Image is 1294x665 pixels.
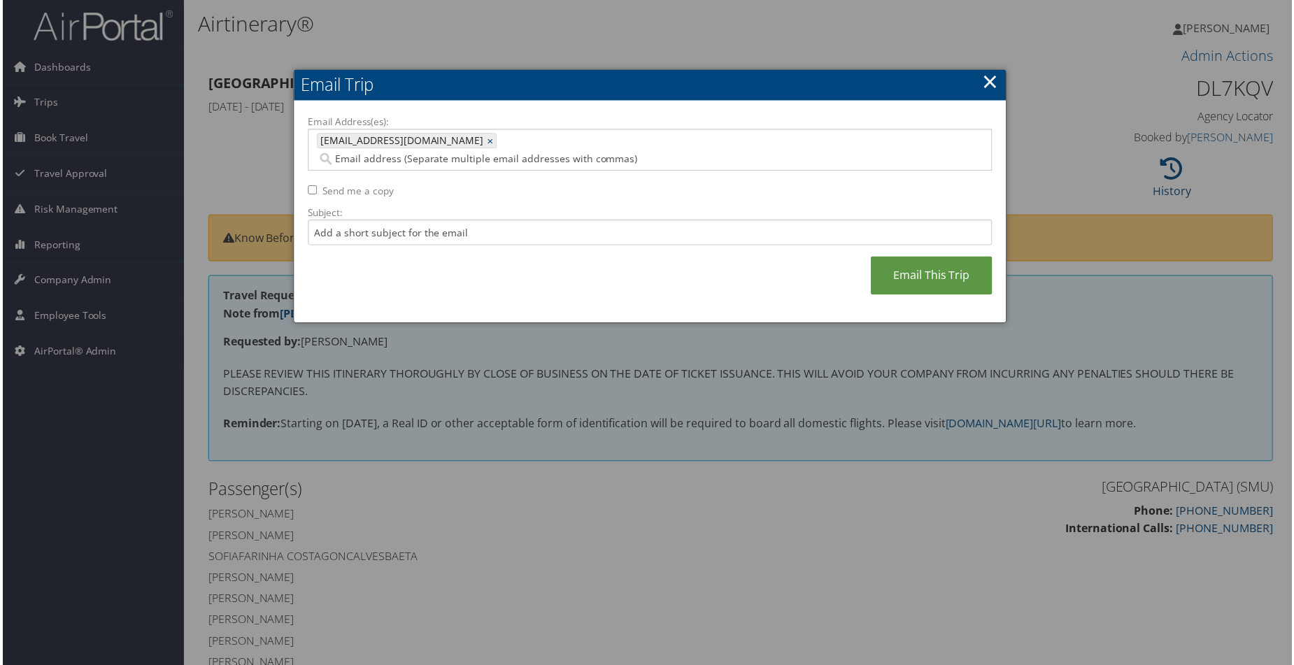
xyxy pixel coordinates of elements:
label: Send me a copy [321,185,392,199]
input: Email address (Separate multiple email addresses with commas) [315,152,878,166]
label: Subject: [306,206,993,220]
input: Add a short subject for the email [306,220,993,246]
a: × [486,134,495,148]
a: × [983,68,1000,96]
span: [EMAIL_ADDRESS][DOMAIN_NAME] [316,134,483,148]
h2: Email Trip [292,70,1007,101]
label: Email Address(es): [306,115,993,129]
a: Email This Trip [872,257,993,296]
